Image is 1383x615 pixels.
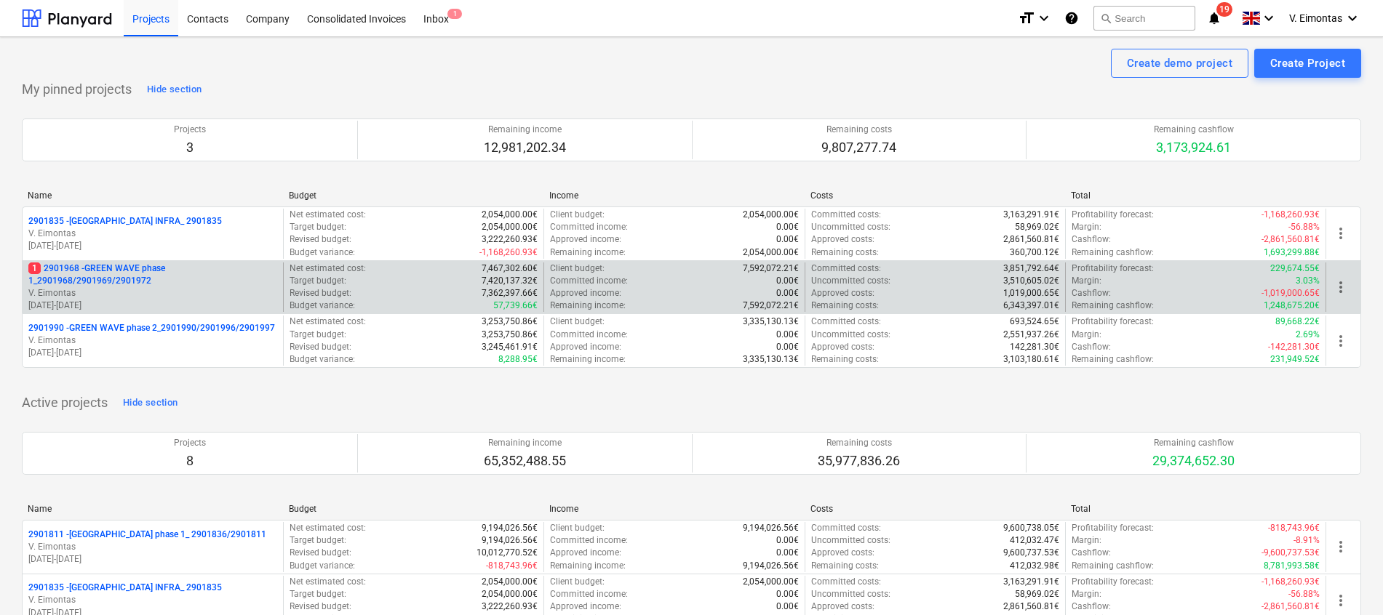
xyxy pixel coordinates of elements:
[811,588,890,600] p: Uncommitted costs :
[290,287,351,300] p: Revised budget :
[1010,246,1059,259] p: 360,700.12€
[28,528,266,541] p: 2901811 - [GEOGRAPHIC_DATA] phase 1_ 2901836/2901811
[1010,341,1059,353] p: 142,281.30€
[28,541,277,553] p: V. Eimontas
[1072,275,1101,287] p: Margin :
[1003,353,1059,366] p: 3,103,180.61€
[550,233,621,246] p: Approved income :
[1072,246,1154,259] p: Remaining cashflow :
[1332,538,1350,555] span: more_vert
[1270,54,1345,73] div: Create Project
[811,576,881,588] p: Committed costs :
[1254,49,1361,78] button: Create Project
[811,522,881,534] p: Committed costs :
[1270,353,1320,366] p: 231,949.52€
[1003,522,1059,534] p: 9,600,738.05€
[119,391,181,414] button: Hide section
[1262,576,1320,588] p: -1,168,260.93€
[1296,329,1320,341] p: 2.69%
[1072,233,1111,246] p: Cashflow :
[776,534,799,547] p: 0.00€
[1264,300,1320,312] p: 1,248,675.20€
[486,560,538,572] p: -818,743.96€
[1216,2,1232,17] span: 19
[477,547,538,559] p: 10,012,770.52€
[482,275,538,287] p: 7,420,137.32€
[1003,275,1059,287] p: 3,510,605.02€
[290,600,351,613] p: Revised budget :
[550,600,621,613] p: Approved income :
[811,246,879,259] p: Remaining costs :
[290,588,346,600] p: Target budget :
[1003,287,1059,300] p: 1,019,000.65€
[28,215,277,252] div: 2901835 -[GEOGRAPHIC_DATA] INFRA_ 2901835V. Eimontas[DATE]-[DATE]
[811,287,874,300] p: Approved costs :
[28,322,277,359] div: 2901990 -GREEN WAVE phase 2_2901990/2901996/2901997V. Eimontas[DATE]-[DATE]
[1264,560,1320,572] p: 8,781,993.58€
[28,215,222,228] p: 2901835 - [GEOGRAPHIC_DATA] INFRA_ 2901835
[1152,437,1235,449] p: Remaining cashflow
[290,353,355,366] p: Budget variance :
[810,504,1060,514] div: Costs
[290,221,346,233] p: Target budget :
[1268,341,1320,353] p: -142,281.30€
[290,522,366,534] p: Net estimated cost :
[1072,547,1111,559] p: Cashflow :
[289,190,538,201] div: Budget
[1072,287,1111,300] p: Cashflow :
[550,315,605,328] p: Client budget :
[482,262,538,275] p: 7,467,302.60€
[550,522,605,534] p: Client budget :
[743,576,799,588] p: 2,054,000.00€
[498,353,538,366] p: 8,288.95€
[776,329,799,341] p: 0.00€
[1072,209,1154,221] p: Profitability forecast :
[290,576,366,588] p: Net estimated cost :
[143,78,205,101] button: Hide section
[821,124,896,136] p: Remaining costs
[1010,315,1059,328] p: 693,524.65€
[1003,329,1059,341] p: 2,551,937.26€
[743,522,799,534] p: 9,194,026.56€
[1262,287,1320,300] p: -1,019,000.65€
[22,394,108,411] p: Active projects
[290,275,346,287] p: Target budget :
[1072,221,1101,233] p: Margin :
[1332,225,1350,242] span: more_vert
[1260,9,1278,27] i: keyboard_arrow_down
[28,228,277,240] p: V. Eimontas
[123,395,178,411] div: Hide section
[290,300,355,312] p: Budget variance :
[550,275,628,287] p: Committed income :
[1111,49,1248,78] button: Create demo project
[290,560,355,572] p: Budget variance :
[1072,576,1154,588] p: Profitability forecast :
[1296,275,1320,287] p: 3.03%
[550,353,626,366] p: Remaining income :
[147,81,202,98] div: Hide section
[550,209,605,221] p: Client budget :
[290,547,351,559] p: Revised budget :
[482,315,538,328] p: 3,253,750.86€
[1332,332,1350,350] span: more_vert
[1275,315,1320,328] p: 89,668.22€
[290,233,351,246] p: Revised budget :
[1332,278,1350,296] span: more_vert
[28,240,277,252] p: [DATE] - [DATE]
[743,246,799,259] p: 2,054,000.00€
[550,547,621,559] p: Approved income :
[493,300,538,312] p: 57,739.66€
[482,534,538,547] p: 9,194,026.56€
[1072,300,1154,312] p: Remaining cashflow :
[484,452,566,470] p: 65,352,488.55
[174,139,206,156] p: 3
[290,329,346,341] p: Target budget :
[1262,600,1320,613] p: -2,861,560.81€
[818,437,900,449] p: Remaining costs
[28,322,275,334] p: 2901990 - GREEN WAVE phase 2_2901990/2901996/2901997
[1071,190,1320,201] div: Total
[1310,545,1383,615] iframe: Chat Widget
[1262,233,1320,246] p: -2,861,560.81€
[776,600,799,613] p: 0.00€
[1015,588,1059,600] p: 58,969.02€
